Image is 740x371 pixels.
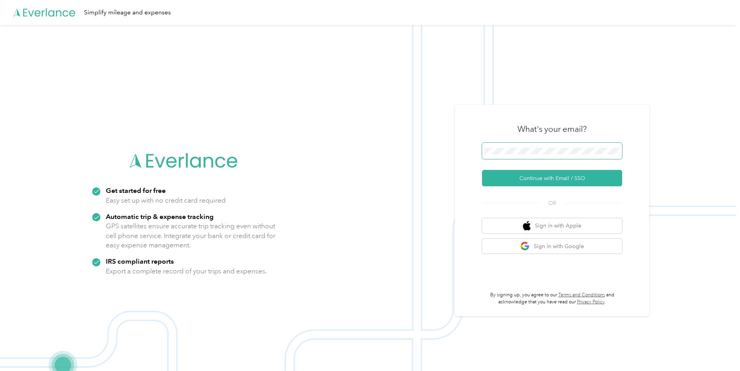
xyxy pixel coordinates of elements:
span: OR [538,199,566,207]
button: google logoSign in with Google [482,239,622,254]
button: Continue with Email / SSO [482,170,622,186]
img: google logo [520,241,530,251]
a: Privacy Policy [577,299,605,305]
p: Export a complete record of your trips and expenses. [106,266,267,276]
div: Simplify mileage and expenses [84,8,171,17]
a: Terms and Conditions [558,292,605,298]
strong: Automatic trip & expense tracking [106,212,214,220]
strong: IRS compliant reports [106,257,174,265]
p: GPS satellites ensure accurate trip tracking even without cell phone service. Integrate your bank... [106,221,276,250]
h3: What's your email? [517,124,587,135]
img: apple logo [523,221,531,231]
p: Easy set up with no credit card required [106,196,226,205]
strong: Get started for free [106,186,166,194]
button: apple logoSign in with Apple [482,218,622,233]
p: By signing up, you agree to our and acknowledge that you have read our . [482,292,622,305]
